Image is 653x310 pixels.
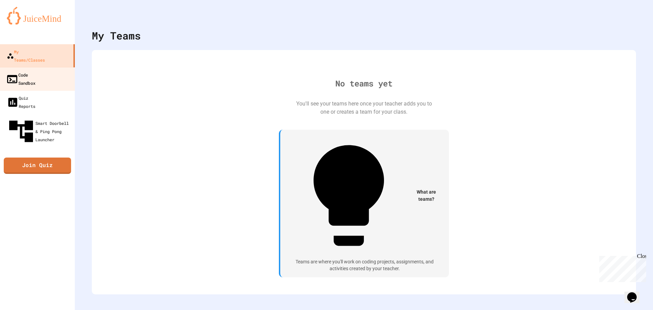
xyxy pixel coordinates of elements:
iframe: chat widget [597,253,646,282]
div: My Teams/Classes [7,48,45,64]
iframe: chat widget [624,283,646,303]
div: Teams are where you'll work on coding projects, assignments, and activities created by your teacher. [288,259,441,272]
img: logo-orange.svg [7,7,68,25]
div: You'll see your teams here once your teacher adds you to one or creates a team for your class. [296,100,432,116]
span: What are teams? [412,189,441,203]
div: Code Sandbox [6,70,35,87]
a: Join Quiz [4,158,71,174]
div: Chat with us now!Close [3,3,47,43]
div: No teams yet [335,77,392,89]
div: Smart Doorbell & Ping Pong Launcher [7,117,72,146]
div: Quiz Reports [7,94,35,110]
div: My Teams [92,28,141,43]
